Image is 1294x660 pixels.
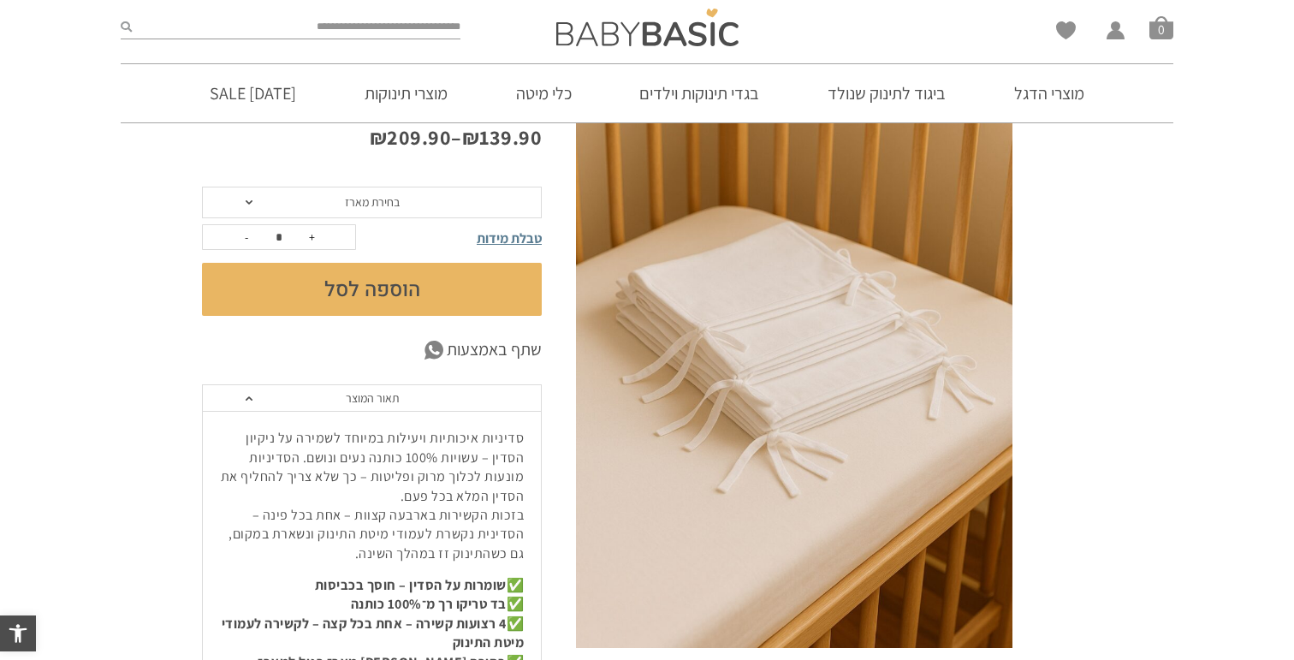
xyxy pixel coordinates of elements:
[462,123,543,151] bdi: 139.90
[614,64,785,122] a: בגדי תינוקות וילדים
[1149,15,1173,39] a: סל קניות0
[802,64,971,122] a: ביגוד לתינוק שנולד
[202,337,542,363] a: שתף באמצעות
[556,9,739,46] img: Baby Basic בגדי תינוקות וילדים אונליין
[1056,21,1076,45] span: Wishlist
[462,123,480,151] span: ₪
[447,337,542,363] span: שתף באמצעות
[345,194,400,210] span: בחירת מארז
[234,225,259,249] button: -
[339,64,473,122] a: מוצרי תינוקות
[1149,15,1173,39] span: סל קניות
[351,595,507,613] strong: בד טריקו רך מ־100% כותנה
[220,429,524,563] p: סדיניות איכותיות ויעילות במיוחד לשמירה על ניקיון הסדין – עשויות 100% כותנה נעים ונושם. הסדיניות מ...
[299,225,324,249] button: +
[202,123,542,152] p: –
[988,64,1110,122] a: מוצרי הדגל
[315,576,507,594] strong: שומרות על הסדין – חוסך בכביסות
[262,225,296,249] input: כמות המוצר
[370,123,452,151] bdi: 209.90
[1056,21,1076,39] a: Wishlist
[184,64,322,122] a: [DATE] SALE
[477,229,542,247] span: טבלת מידות
[370,123,388,151] span: ₪
[202,263,542,316] button: הוספה לסל
[490,64,597,122] a: כלי מיטה
[203,385,541,412] a: תאור המוצר
[222,615,525,651] strong: 4 רצועות קשירה – אחת בכל קצה – לקשירה לעמודי מיטת התינוק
